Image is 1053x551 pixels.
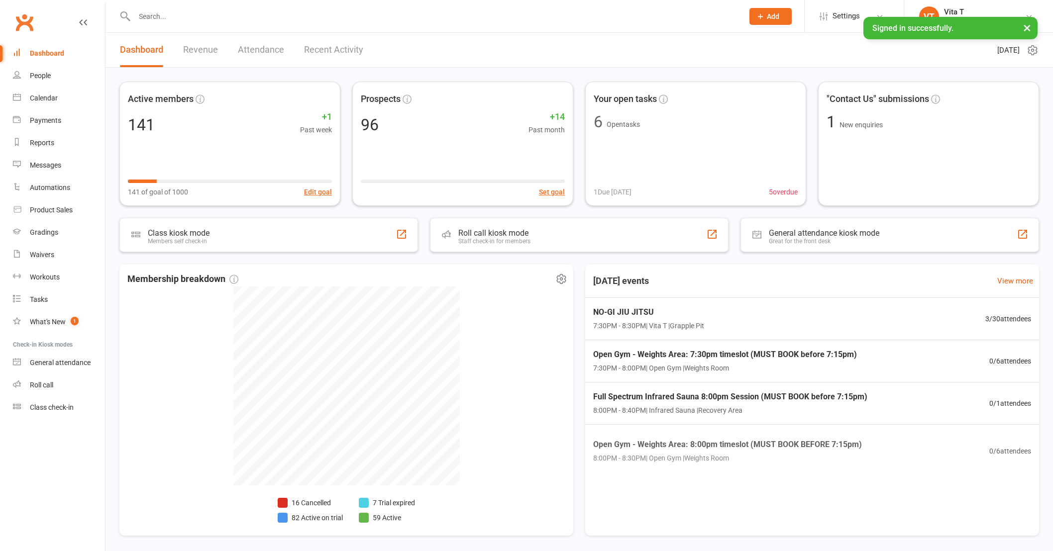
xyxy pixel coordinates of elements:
[278,512,343,523] li: 82 Active on trial
[300,110,332,124] span: +1
[361,117,379,133] div: 96
[13,132,105,154] a: Reports
[131,9,737,23] input: Search...
[539,186,565,197] button: Set goal
[30,49,64,57] div: Dashboard
[767,12,779,20] span: Add
[128,92,194,106] span: Active members
[593,320,704,331] span: 7:30PM - 8:30PM | Vita T | Grapple Pit
[13,109,105,132] a: Payments
[304,186,332,197] button: Edit goal
[13,396,105,419] a: Class kiosk mode
[30,72,51,80] div: People
[593,306,704,319] span: NO-GI JIU JITSU
[30,318,66,326] div: What's New
[13,374,105,396] a: Roll call
[13,266,105,288] a: Workouts
[827,112,840,131] span: 1
[833,5,860,27] span: Settings
[30,228,58,236] div: Gradings
[71,317,79,325] span: 1
[593,453,862,463] span: 8:00PM - 8:30PM | Open Gym | Weights Room
[30,251,54,259] div: Waivers
[13,221,105,244] a: Gradings
[128,117,155,133] div: 141
[769,238,879,245] div: Great for the front desk
[13,87,105,109] a: Calendar
[458,228,530,238] div: Roll call kiosk mode
[128,186,188,197] span: 141 of goal of 1000
[30,161,61,169] div: Messages
[30,184,70,191] div: Automations
[359,497,415,508] li: 7 Trial expired
[769,228,879,238] div: General attendance kiosk mode
[827,92,929,106] span: "Contact Us" submissions
[607,120,640,128] span: Open tasks
[989,356,1031,367] span: 0 / 6 attendees
[769,186,798,197] span: 5 overdue
[593,405,867,416] span: 8:00PM - 8:40PM | Infrared Sauna | Recovery Area
[30,359,91,367] div: General attendance
[919,6,939,26] div: VT
[13,288,105,311] a: Tasks
[183,33,218,67] a: Revenue
[300,124,332,135] span: Past week
[594,114,603,130] div: 6
[359,512,415,523] li: 59 Active
[12,10,37,35] a: Clubworx
[944,7,1002,16] div: Vita T
[593,348,857,361] span: Open Gym - Weights Area: 7:30pm timeslot (MUST BOOK before 7:15pm)
[30,206,73,214] div: Product Sales
[840,121,883,129] span: New enquiries
[997,44,1020,56] span: [DATE]
[120,33,163,67] a: Dashboard
[944,16,1002,25] div: Southpac Strength
[30,116,61,124] div: Payments
[361,92,401,106] span: Prospects
[30,381,53,389] div: Roll call
[13,244,105,266] a: Waivers
[278,497,343,508] li: 16 Cancelled
[528,124,565,135] span: Past month
[749,8,792,25] button: Add
[593,438,862,451] span: Open Gym - Weights Area: 8:00pm timeslot (MUST BOOK BEFORE 7:15pm)
[594,186,632,197] span: 1 Due [DATE]
[528,110,565,124] span: +14
[30,94,58,102] div: Calendar
[872,23,953,33] span: Signed in successfully.
[13,154,105,177] a: Messages
[30,273,60,281] div: Workouts
[30,403,74,411] div: Class check-in
[13,177,105,199] a: Automations
[989,446,1031,457] span: 0 / 6 attendees
[13,199,105,221] a: Product Sales
[148,228,210,238] div: Class kiosk mode
[593,363,857,373] span: 7:30PM - 8:00PM | Open Gym | Weights Room
[985,313,1031,324] span: 3 / 30 attendees
[13,352,105,374] a: General attendance kiosk mode
[1018,17,1036,38] button: ×
[997,275,1033,287] a: View more
[594,92,657,106] span: Your open tasks
[13,311,105,333] a: What's New1
[304,33,363,67] a: Recent Activity
[148,238,210,245] div: Members self check-in
[989,398,1031,409] span: 0 / 1 attendees
[585,272,657,290] h3: [DATE] events
[30,139,54,147] div: Reports
[30,295,48,303] div: Tasks
[127,272,238,286] span: Membership breakdown
[238,33,284,67] a: Attendance
[458,238,530,245] div: Staff check-in for members
[593,390,867,403] span: Full Spectrum Infrared Sauna 8:00pm Session (MUST BOOK before 7:15pm)
[13,42,105,65] a: Dashboard
[13,65,105,87] a: People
